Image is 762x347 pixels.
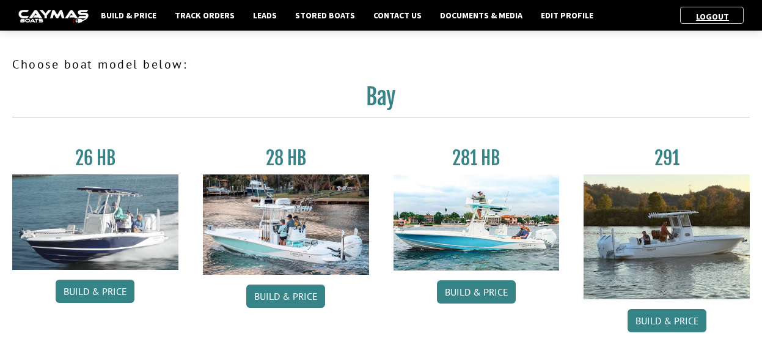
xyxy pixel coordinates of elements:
h2: Bay [12,83,750,118]
a: Contact Us [367,7,428,23]
img: 291_Thumbnail.jpg [584,174,750,299]
img: caymas-dealer-connect-2ed40d3bc7270c1d8d7ffb4b79bf05adc795679939227970def78ec6f6c03838.gif [18,10,89,23]
a: Leads [247,7,283,23]
p: Choose boat model below: [12,55,750,73]
a: Build & Price [246,285,325,308]
a: Stored Boats [289,7,361,23]
a: Build & Price [437,280,516,304]
h3: 28 HB [203,147,369,170]
a: Build & Price [95,7,163,23]
a: Build & Price [628,309,706,332]
a: Build & Price [56,280,134,303]
a: Edit Profile [535,7,599,23]
a: Documents & Media [434,7,529,23]
img: 28-hb-twin.jpg [394,174,560,271]
a: Track Orders [169,7,241,23]
h3: 281 HB [394,147,560,170]
a: Logout [690,11,735,22]
img: 28_hb_thumbnail_for_caymas_connect.jpg [203,174,369,275]
img: 26_new_photo_resized.jpg [12,174,178,270]
h3: 291 [584,147,750,170]
h3: 26 HB [12,147,178,170]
